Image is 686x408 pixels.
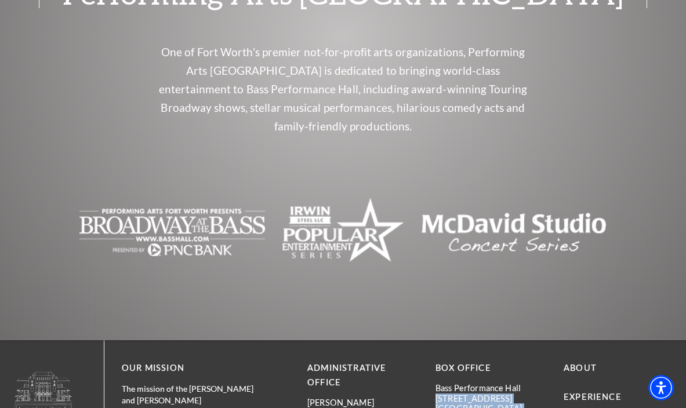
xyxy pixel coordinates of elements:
[421,198,607,267] img: Text logo for "McDavid Studio Concert Series" in a clean, modern font.
[648,375,674,400] div: Accessibility Menu
[435,394,546,403] p: [STREET_ADDRESS]
[307,361,418,390] p: Administrative Office
[282,194,404,271] img: The image is completely blank with no visible content.
[435,361,546,376] p: BOX OFFICE
[282,224,404,238] a: The image is completely blank with no visible content. - open in a new tab
[79,224,265,238] a: The image is blank or empty. - open in a new tab
[564,363,597,373] a: About
[79,198,265,267] img: The image is blank or empty.
[435,383,546,393] p: Bass Performance Hall
[564,392,622,402] a: Experience
[155,43,532,136] p: One of Fort Worth’s premier not-for-profit arts organizations, Performing Arts [GEOGRAPHIC_DATA] ...
[122,361,267,376] p: OUR MISSION
[421,224,607,238] a: Text logo for "McDavid Studio Concert Series" in a clean, modern font. - open in a new tab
